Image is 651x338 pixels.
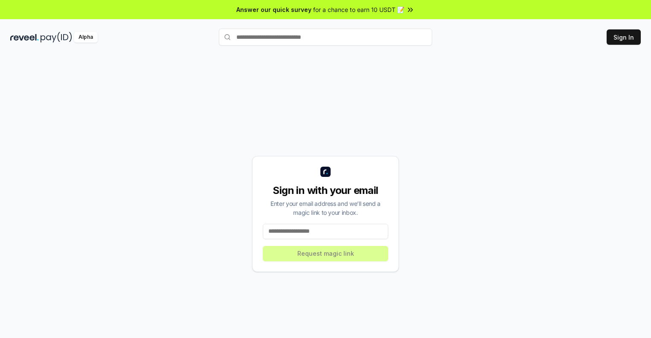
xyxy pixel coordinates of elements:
[607,29,641,45] button: Sign In
[74,32,98,43] div: Alpha
[313,5,404,14] span: for a chance to earn 10 USDT 📝
[236,5,311,14] span: Answer our quick survey
[263,199,388,217] div: Enter your email address and we’ll send a magic link to your inbox.
[263,184,388,197] div: Sign in with your email
[41,32,72,43] img: pay_id
[320,167,331,177] img: logo_small
[10,32,39,43] img: reveel_dark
